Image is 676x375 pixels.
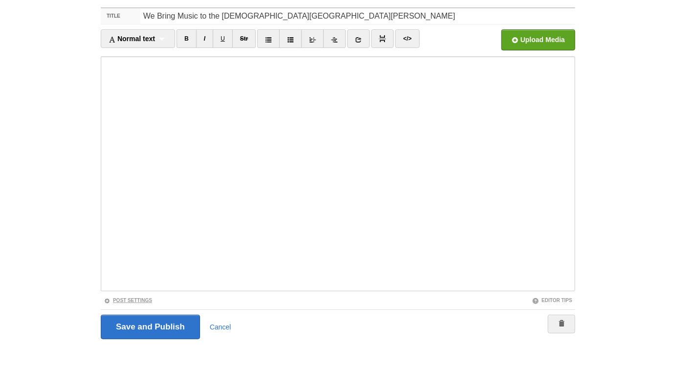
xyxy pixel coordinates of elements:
[104,298,152,303] a: Post Settings
[177,29,197,48] a: B
[532,298,572,303] a: Editor Tips
[109,35,155,43] span: Normal text
[379,35,386,42] img: pagebreak-icon.png
[196,29,213,48] a: I
[213,29,233,48] a: U
[395,29,419,48] a: </>
[101,315,200,339] input: Save and Publish
[232,29,256,48] a: Str
[101,8,140,24] label: Title
[240,35,248,42] del: Str
[210,323,231,331] a: Cancel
